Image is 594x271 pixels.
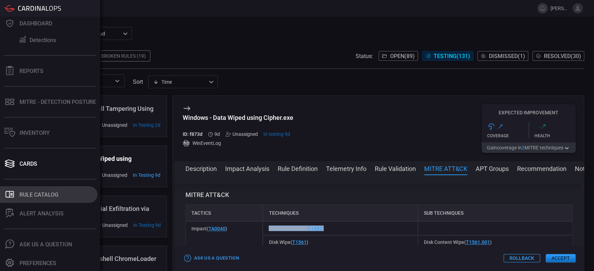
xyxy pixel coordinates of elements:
[183,131,203,137] h5: ID: f873d
[517,164,567,172] button: Recommendation
[19,20,52,27] div: Dashboard
[379,51,418,61] button: Open(89)
[153,79,207,85] div: Time
[263,131,290,137] span: Sep 01, 2025 10:24 AM
[185,205,263,221] div: Tactics
[19,210,64,217] div: ALERT ANALYSIS
[269,225,324,231] span: Data Destruction ( )
[19,260,56,266] div: Preferences
[133,222,161,228] span: Sep 01, 2025 10:22 AM
[19,191,58,198] div: Rule Catalog
[133,79,143,85] label: sort
[183,114,293,121] div: Windows - Data Wiped using Cipher.exe
[95,122,127,128] div: Unassigned
[191,226,227,231] span: Impact ( )
[424,164,467,172] button: MITRE ATT&CK
[112,76,122,86] button: Open
[546,254,576,262] button: Accept
[434,53,470,59] span: Testing ( 131 )
[133,122,160,128] span: Sep 08, 2025 4:51 PM
[185,164,217,172] button: Description
[575,164,592,172] button: Notes
[390,53,415,59] span: Open ( 89 )
[19,99,96,105] div: MITRE - Detection Posture
[424,239,492,245] span: Disk Content Wipe ( )
[52,255,166,270] div: Windows - Powershell ChromeLoader Browser Hijacker
[482,110,576,115] h5: Expected Improvement
[477,51,528,61] button: Dismissed(1)
[185,191,573,199] h3: MITRE ATT&CK
[326,164,366,172] button: Telemetry Info
[183,253,241,264] button: Ask Us a Question
[504,254,540,262] button: Rollback
[476,164,509,172] button: APT Groups
[544,53,581,59] span: Resolved ( 30 )
[532,51,584,61] button: Resolved(30)
[183,140,293,147] div: WinEventLog
[52,155,160,170] div: Windows - Data Wiped using Cipher.exe
[208,226,225,231] a: TA0040
[482,142,576,153] button: Gaincoverage in2MITRE techniques
[551,6,570,11] span: [PERSON_NAME][EMAIL_ADDRESS][PERSON_NAME][DOMAIN_NAME]
[133,172,160,178] span: Sep 01, 2025 10:24 AM
[214,131,220,137] span: Sep 01, 2025 2:22 AM
[489,53,525,59] span: Dismissed ( 1 )
[19,161,37,167] div: Cards
[52,205,161,220] div: Windows - Potential Exfiltration via Restic
[487,133,529,138] div: Coverage
[263,205,418,221] div: Techniques
[308,225,322,231] a: T1485
[356,53,373,59] span: Status:
[95,222,128,228] div: Unassigned
[418,205,573,221] div: Sub Techniques
[534,133,576,138] div: Health
[52,105,160,120] div: Windows - Firewall Tampering Using PowerShell
[225,164,269,172] button: Impact Analysis
[269,239,308,245] span: Disk Wipe ( )
[225,131,258,137] div: Unassigned
[95,172,127,178] div: Unassigned
[466,239,490,245] a: T1561.001
[19,68,43,74] div: Reports
[97,50,150,61] div: Broken Rules (19)
[422,51,473,61] button: Testing(131)
[522,145,524,150] span: 2
[375,164,416,172] button: Rule Validation
[19,241,72,248] div: Ask Us A Question
[19,130,50,136] div: Inventory
[278,164,318,172] button: Rule Definition
[292,239,306,245] a: T1561
[30,37,56,43] div: Detections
